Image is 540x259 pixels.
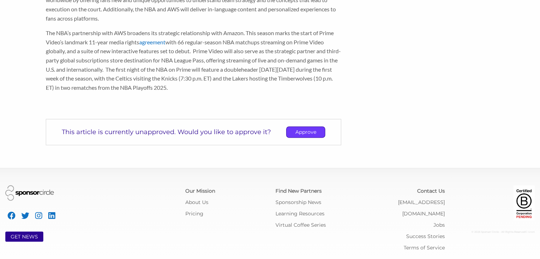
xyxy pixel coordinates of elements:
a: Sponsorship News [276,199,321,205]
a: Success Stories [406,233,445,239]
a: Jobs [433,222,445,228]
div: © 2025 Sponsor Circle - All Rights Reserved [456,226,535,238]
span: C: U:cct [525,230,535,233]
a: Contact Us [417,188,445,194]
p: This article is currently unapproved. Would you like to approve it? [62,128,271,136]
a: Our Mission [185,188,215,194]
a: agreement [139,39,165,45]
a: About Us [185,199,208,205]
p: The NBA’s partnership with AWS broadens its strategic relationship with Amazon. This season marks... [46,28,341,92]
a: GET NEWS [11,233,38,240]
p: Approve [287,127,325,137]
a: Pricing [185,210,203,217]
a: Terms of Service [404,244,445,251]
a: Virtual Coffee Series [276,222,326,228]
a: Find New Partners [276,188,322,194]
a: [EMAIL_ADDRESS][DOMAIN_NAME] [398,199,445,217]
a: Learning Resources [276,210,324,217]
img: Sponsor Circle Logo [5,185,54,200]
img: Certified Corporation Pending Logo [513,185,535,221]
